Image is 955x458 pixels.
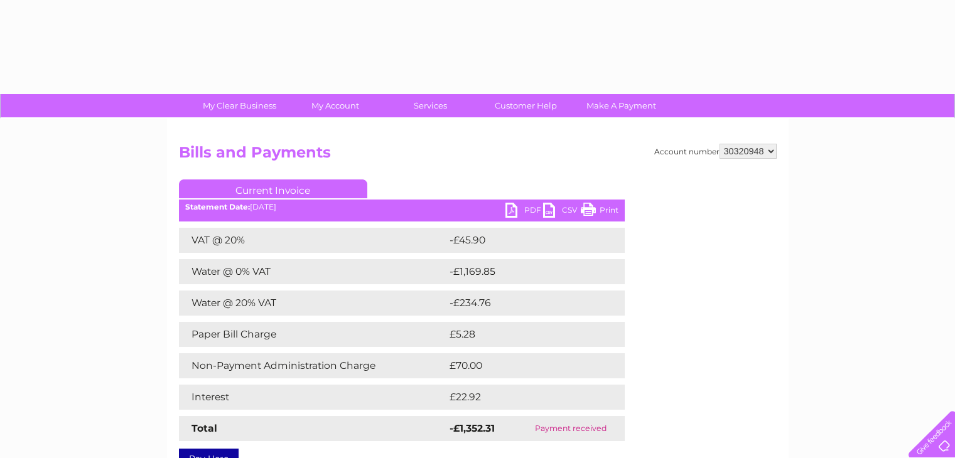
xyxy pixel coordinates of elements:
div: Account number [654,144,777,159]
h2: Bills and Payments [179,144,777,168]
strong: Total [192,422,217,434]
td: Interest [179,385,446,410]
a: Print [581,203,618,221]
td: Non-Payment Administration Charge [179,353,446,378]
td: Paper Bill Charge [179,322,446,347]
a: CSV [543,203,581,221]
td: Water @ 0% VAT [179,259,446,284]
b: Statement Date: [185,202,250,211]
td: £5.28 [446,322,595,347]
td: £22.92 [446,385,599,410]
td: VAT @ 20% [179,228,446,253]
td: £70.00 [446,353,600,378]
td: Water @ 20% VAT [179,290,446,316]
a: Current Invoice [179,179,367,198]
td: -£1,169.85 [446,259,605,284]
td: Payment received [517,416,625,441]
a: Services [379,94,482,117]
a: My Clear Business [188,94,291,117]
td: -£45.90 [446,228,602,253]
a: Customer Help [474,94,578,117]
div: [DATE] [179,203,625,211]
strong: -£1,352.31 [450,422,495,434]
a: PDF [505,203,543,221]
a: My Account [283,94,387,117]
a: Make A Payment [569,94,673,117]
td: -£234.76 [446,290,604,316]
